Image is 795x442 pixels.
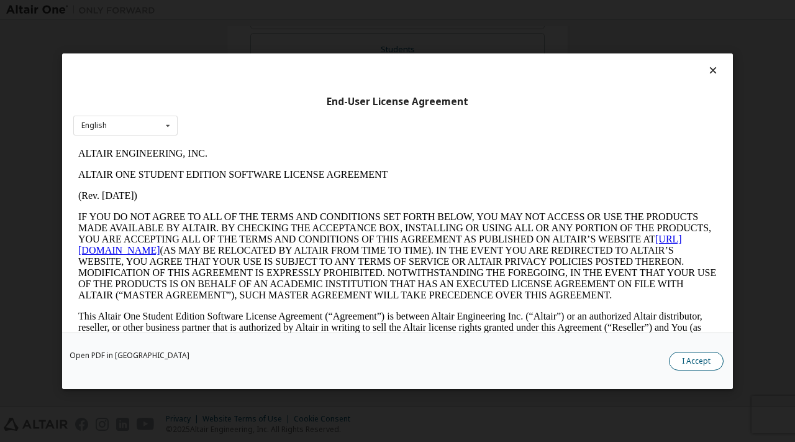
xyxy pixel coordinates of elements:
div: English [81,122,107,129]
div: End-User License Agreement [73,95,722,108]
a: Open PDF in [GEOGRAPHIC_DATA] [70,351,189,359]
a: [URL][DOMAIN_NAME] [5,91,609,113]
p: ALTAIR ENGINEERING, INC. [5,5,643,16]
p: This Altair One Student Edition Software License Agreement (“Agreement”) is between Altair Engine... [5,168,643,213]
p: ALTAIR ONE STUDENT EDITION SOFTWARE LICENSE AGREEMENT [5,26,643,37]
button: I Accept [669,351,724,370]
p: IF YOU DO NOT AGREE TO ALL OF THE TERMS AND CONDITIONS SET FORTH BELOW, YOU MAY NOT ACCESS OR USE... [5,68,643,158]
p: (Rev. [DATE]) [5,47,643,58]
